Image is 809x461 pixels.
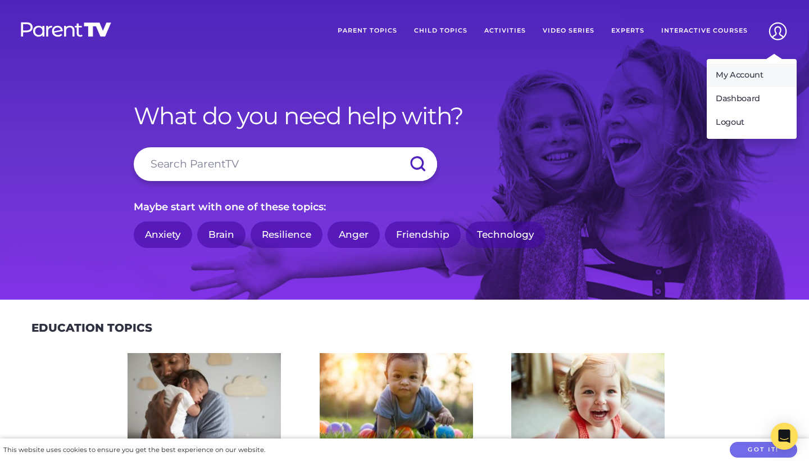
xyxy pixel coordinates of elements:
button: Got it! [730,442,797,458]
img: Account [763,17,792,46]
a: Video Series [534,17,603,45]
h2: Education Topics [31,321,152,335]
a: Child Topics [406,17,476,45]
a: Logout [707,111,797,134]
img: parenttv-logo-white.4c85aaf.svg [20,21,112,38]
a: Anxiety [134,222,192,248]
input: Submit [398,147,437,181]
a: Dashboard [707,87,797,111]
div: This website uses cookies to ensure you get the best experience on our website. [3,444,265,456]
h1: What do you need help with? [134,102,675,130]
div: Open Intercom Messenger [771,423,798,450]
a: Anger [328,222,380,248]
a: Technology [466,222,546,248]
input: Search ParentTV [134,147,437,181]
a: Interactive Courses [653,17,756,45]
img: iStock-620709410-275x160.jpg [320,353,473,442]
a: My Account [707,64,797,87]
a: Parent Topics [329,17,406,45]
a: Activities [476,17,534,45]
p: Maybe start with one of these topics: [134,198,675,216]
a: Experts [603,17,653,45]
img: AdobeStock_144860523-275x160.jpeg [128,353,281,442]
a: Resilience [251,222,322,248]
img: iStock-678589610_super-275x160.jpg [511,353,665,442]
a: Friendship [385,222,461,248]
a: Brain [197,222,246,248]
